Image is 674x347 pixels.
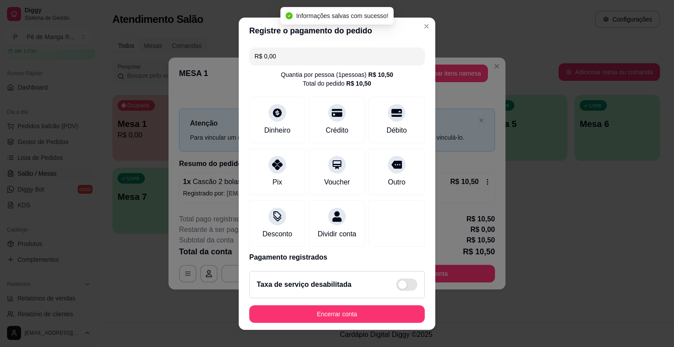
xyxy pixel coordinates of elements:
[346,79,371,88] div: R$ 10,50
[249,252,425,263] p: Pagamento registrados
[419,19,434,33] button: Close
[272,177,282,188] div: Pix
[368,70,393,79] div: R$ 10,50
[262,229,292,239] div: Desconto
[257,279,351,290] h2: Taxa de serviço desabilitada
[326,125,348,136] div: Crédito
[249,305,425,323] button: Encerrar conta
[255,47,419,65] input: Ex.: hambúrguer de cordeiro
[281,70,393,79] div: Quantia por pessoa ( 1 pessoas)
[286,12,293,19] span: check-circle
[324,177,350,188] div: Voucher
[296,12,388,19] span: Informações salvas com sucesso!
[388,177,405,188] div: Outro
[303,79,371,88] div: Total do pedido
[264,125,290,136] div: Dinheiro
[239,18,435,44] header: Registre o pagamento do pedido
[318,229,356,239] div: Dividir conta
[387,125,407,136] div: Débito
